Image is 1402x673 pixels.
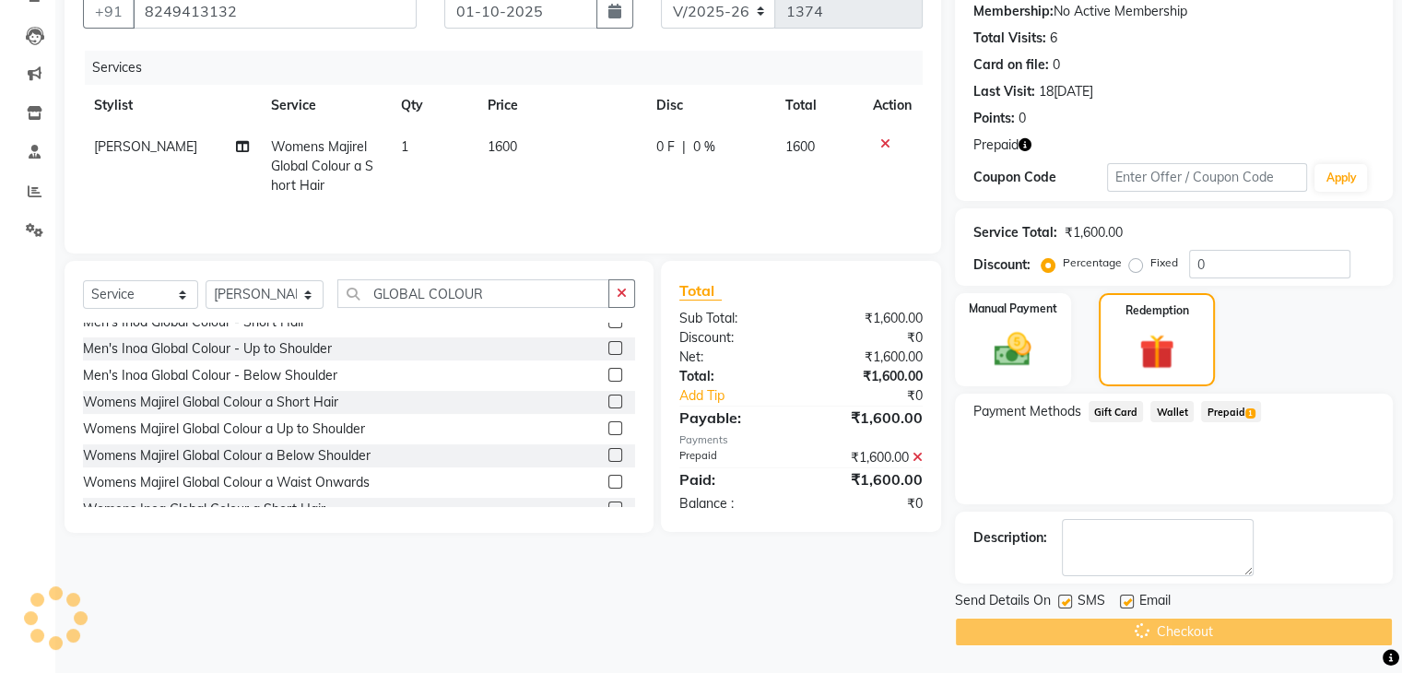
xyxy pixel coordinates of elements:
[1019,109,1026,128] div: 0
[666,348,801,367] div: Net:
[973,109,1015,128] div: Points:
[1150,401,1194,422] span: Wallet
[693,137,715,157] span: 0 %
[823,386,936,406] div: ₹0
[83,366,337,385] div: Men's Inoa Global Colour - Below Shoulder
[666,468,801,490] div: Paid:
[973,168,1107,187] div: Coupon Code
[1063,254,1122,271] label: Percentage
[1139,591,1171,614] span: Email
[83,473,370,492] div: Womens Majirel Global Colour a Waist Onwards
[1314,164,1367,192] button: Apply
[1128,330,1185,373] img: _gift.svg
[1065,223,1123,242] div: ₹1,600.00
[83,85,260,126] th: Stylist
[973,402,1081,421] span: Payment Methods
[337,279,608,308] input: Search or Scan
[1125,302,1189,319] label: Redemption
[973,223,1057,242] div: Service Total:
[785,138,815,155] span: 1600
[973,29,1046,48] div: Total Visits:
[801,348,937,367] div: ₹1,600.00
[83,446,371,466] div: Womens Majirel Global Colour a Below Shoulder
[973,2,1054,21] div: Membership:
[666,309,801,328] div: Sub Total:
[801,328,937,348] div: ₹0
[955,591,1051,614] span: Send Details On
[801,309,937,328] div: ₹1,600.00
[983,328,1043,371] img: _cash.svg
[801,407,937,429] div: ₹1,600.00
[666,367,801,386] div: Total:
[656,137,675,157] span: 0 F
[401,138,408,155] span: 1
[774,85,862,126] th: Total
[679,281,722,301] span: Total
[94,138,197,155] span: [PERSON_NAME]
[973,55,1049,75] div: Card on file:
[390,85,477,126] th: Qty
[83,419,365,439] div: Womens Majirel Global Colour a Up to Shoulder
[488,138,517,155] span: 1600
[271,138,373,194] span: Womens Majirel Global Colour a Short Hair
[1053,55,1060,75] div: 0
[801,468,937,490] div: ₹1,600.00
[969,301,1057,317] label: Manual Payment
[973,2,1374,21] div: No Active Membership
[83,313,305,332] div: Men's Inoa Global Colour - Short Hair
[83,500,325,519] div: Womens Inoa Global Colour a Short Hair
[666,328,801,348] div: Discount:
[1050,29,1057,48] div: 6
[1245,408,1255,419] span: 1
[666,448,801,467] div: Prepaid
[1150,254,1178,271] label: Fixed
[666,407,801,429] div: Payable:
[1107,163,1308,192] input: Enter Offer / Coupon Code
[801,367,937,386] div: ₹1,600.00
[801,448,937,467] div: ₹1,600.00
[682,137,686,157] span: |
[83,339,332,359] div: Men's Inoa Global Colour - Up to Shoulder
[862,85,923,126] th: Action
[83,393,338,412] div: Womens Majirel Global Colour a Short Hair
[666,386,823,406] a: Add Tip
[801,494,937,514] div: ₹0
[1201,401,1261,422] span: Prepaid
[645,85,774,126] th: Disc
[973,82,1035,101] div: Last Visit:
[679,432,923,448] div: Payments
[85,51,937,85] div: Services
[1039,82,1093,101] div: 18[DATE]
[1089,401,1144,422] span: Gift Card
[973,255,1031,275] div: Discount:
[1078,591,1105,614] span: SMS
[477,85,645,126] th: Price
[973,136,1019,155] span: Prepaid
[973,528,1047,548] div: Description:
[260,85,390,126] th: Service
[666,494,801,514] div: Balance :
